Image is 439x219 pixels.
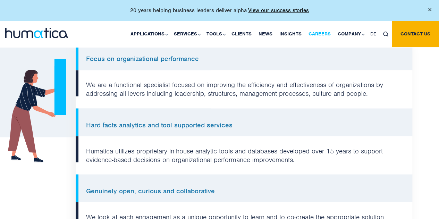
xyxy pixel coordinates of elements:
[276,21,305,47] a: Insights
[170,21,203,47] a: Services
[76,42,412,70] li: Focus on organizational performance
[383,32,388,37] img: search_icon
[5,28,68,38] img: logo
[76,174,412,202] li: Genuinely open, curious and collaborative
[228,21,255,47] a: Clients
[76,136,412,174] li: Humatica utilizes proprietary in-house analytic tools and databases developed over 15 years to su...
[203,21,228,47] a: Tools
[305,21,334,47] a: Careers
[367,21,380,47] a: DE
[370,31,376,37] span: DE
[8,59,66,162] img: What makes us different?
[76,108,412,136] li: Hard facts analytics and tool supported services
[334,21,367,47] a: Company
[392,21,439,47] a: Contact us
[248,7,309,14] a: View our success stories
[255,21,276,47] a: News
[76,70,412,108] li: We are a functional specialist focused on improving the efficiency and effectiveness of organizat...
[127,21,170,47] a: Applications
[130,7,309,14] p: 20 years helping business leaders deliver alpha.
